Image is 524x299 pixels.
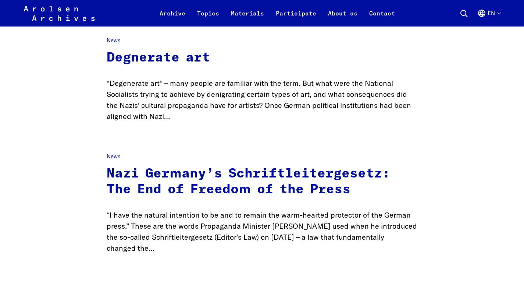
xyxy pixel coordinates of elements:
[107,152,418,161] p: News
[107,78,418,122] p: “Degenerate art” – many people are familiar with the term. But what were the National Socialists ...
[107,167,390,196] a: Nazi Germany’s Schriftleitergesetz: The End of Freedom of the Press
[477,9,500,27] button: English, language selection
[107,36,418,45] p: News
[363,9,401,27] a: Contact
[270,9,322,27] a: Participate
[107,51,210,64] a: Degnerate art
[225,9,270,27] a: Materials
[154,4,401,22] nav: Primary
[191,9,225,27] a: Topics
[154,9,191,27] a: Archive
[322,9,363,27] a: About us
[107,210,418,253] p: “I have the natural intention to be and to remain the warm-hearted protector of the German press....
